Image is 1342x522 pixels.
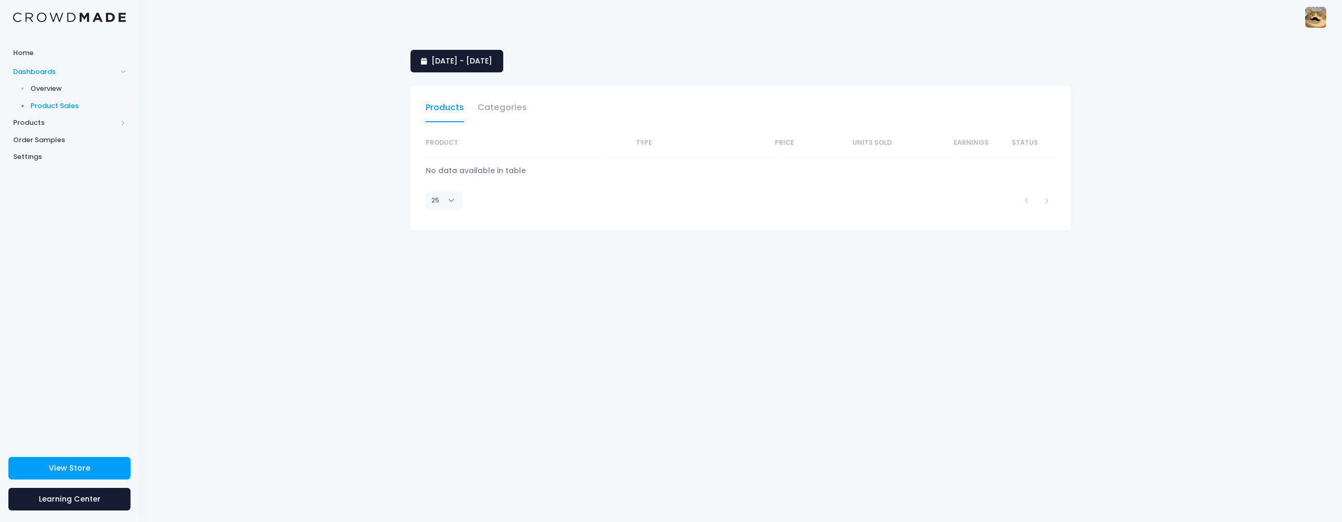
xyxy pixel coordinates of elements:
span: Settings [13,152,126,162]
th: Product: activate to sort column ascending [426,130,631,157]
a: View Store [8,457,131,480]
span: Overview [30,83,126,94]
a: Learning Center [8,488,131,510]
th: Price: activate to sort column ascending [697,130,795,157]
img: User [1305,7,1326,28]
a: [DATE] - [DATE] [410,50,503,72]
span: Home [13,48,126,58]
span: Product Sales [30,101,126,111]
th: Type: activate to sort column ascending [631,130,697,157]
th: Units Sold: activate to sort column ascending [794,130,892,157]
th: Status: activate to sort column ascending [989,130,1055,157]
th: Earnings: activate to sort column ascending [892,130,989,157]
span: [DATE] - [DATE] [431,56,492,66]
img: Logo [13,13,126,23]
td: No data available in table [426,156,1056,185]
span: Learning Center [39,494,101,504]
a: Categories [478,98,527,122]
a: Products [426,98,464,122]
span: View Store [49,463,90,473]
span: Dashboards [13,67,117,77]
span: Products [13,118,117,128]
span: Order Samples [13,135,126,145]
